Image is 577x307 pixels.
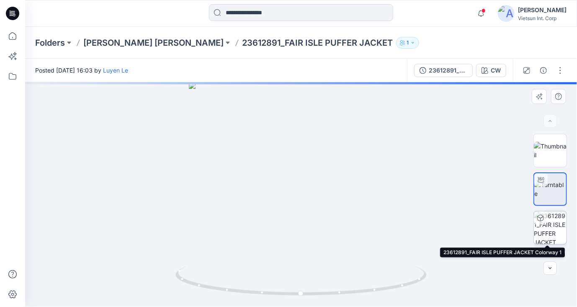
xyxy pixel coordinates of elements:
[534,250,567,283] img: 23612891_FAIR ISLE PUFFER JACKET_Colorway 1_Front
[534,211,567,244] img: 23612891_FAIR ISLE PUFFER JACKET Colorway 1
[103,67,128,74] a: Luyen Le
[407,38,409,47] p: 1
[534,142,567,159] img: Thumbnail
[491,66,501,75] div: CW
[414,64,473,77] button: 23612891_FAIR ISLE PUFFER JACKET
[476,64,506,77] button: CW
[83,37,224,49] a: [PERSON_NAME] [PERSON_NAME]
[35,66,128,75] span: Posted [DATE] 16:03 by
[242,37,393,49] p: 23612891_FAIR ISLE PUFFER JACKET
[537,64,550,77] button: Details
[498,5,515,22] img: avatar
[396,37,419,49] button: 1
[35,37,65,49] a: Folders
[429,66,467,75] div: 23612891_FAIR ISLE PUFFER JACKET
[518,15,567,21] div: Vietsun Int. Corp
[534,180,566,198] img: Turntable
[518,5,567,15] div: [PERSON_NAME]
